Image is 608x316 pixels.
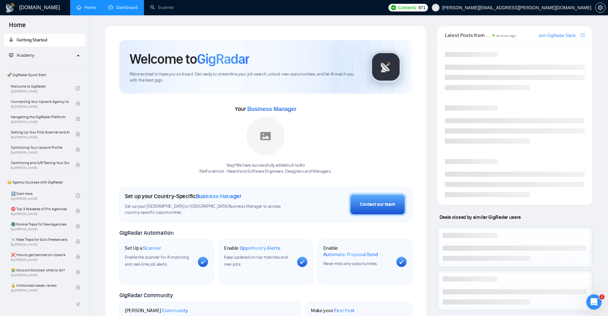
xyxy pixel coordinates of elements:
div: Yaay! We have successfully added null null to [199,162,332,175]
h1: Set up your Country-Specific [125,193,242,200]
span: By [PERSON_NAME] [11,151,69,154]
span: user [433,5,438,10]
a: setting [595,5,605,10]
span: Deals closed by similar GigRadar users [437,212,523,223]
span: lock [76,101,80,106]
span: lock [76,224,80,228]
span: By [PERSON_NAME] [11,273,69,277]
span: By [PERSON_NAME] [11,120,69,124]
span: lock [76,239,80,244]
img: upwork-logo.png [391,5,396,10]
span: Your [235,105,296,112]
span: Community [162,307,188,314]
a: homeHome [77,5,96,10]
h1: Set Up a [125,245,161,251]
span: Academy [17,53,34,58]
a: Welcome to GigRadarBy[PERSON_NAME] [11,81,76,95]
span: Automatic Proposal Send [323,251,378,258]
span: By [PERSON_NAME] [11,227,69,231]
span: 🚀 GigRadar Quick Start [4,68,85,81]
span: First Post [334,307,355,314]
span: ☠️ Fatal Traps for Solo Freelancers [11,236,69,243]
span: 🔓 Unblocked cases: review [11,282,69,289]
span: Opportunity Alerts [240,245,280,251]
span: Getting Started [17,37,47,43]
a: Join GigRadar Slack Community [538,32,580,39]
h1: Welcome to [130,50,249,68]
span: Optimizing Your Upwork Profile [11,144,69,151]
span: 👑 Agency Success with GigRadar [4,176,85,189]
span: By [PERSON_NAME] [11,212,69,216]
span: Optimizing and A/B Testing Your Scanner for Better Results [11,160,69,166]
img: gigradar-logo.png [370,51,402,83]
span: check-circle [76,193,80,198]
span: By [PERSON_NAME] [11,258,69,262]
li: Getting Started [4,34,85,47]
span: GigRadar Community [119,292,173,299]
h1: Make your [311,307,355,314]
h1: [PERSON_NAME] [125,307,188,314]
span: By [PERSON_NAME] [11,135,69,139]
span: GigRadar Automation [119,229,173,236]
span: By [PERSON_NAME] [11,243,69,247]
button: Contact our team [349,193,407,216]
span: double-left [76,301,82,307]
a: searchScanner [150,5,174,10]
img: placeholder.png [246,117,285,155]
span: Connecting Your Upwork Agency to GigRadar [11,98,69,105]
p: NetForemost - Nearshore Software Engineers, Designers and Managers . [199,169,332,175]
a: dashboardDashboard [109,5,138,10]
span: We're excited to have you on board. Get ready to streamline your job search, unlock new opportuni... [130,71,360,83]
span: Business Manager [247,106,296,112]
a: export [581,32,585,38]
span: Connects: [398,4,417,11]
span: Setting Up Your First Scanner and Auto-Bidder [11,129,69,135]
span: Navigating the GigRadar Platform [11,114,69,120]
span: 🌚 Rookie Traps for New Agencies [11,221,69,227]
button: setting [595,3,605,13]
span: export [581,32,585,38]
span: Scanner [143,245,161,251]
span: an hour ago [496,33,516,38]
span: Latest Posts from the GigRadar Community [445,31,491,39]
span: 971 [418,4,425,11]
span: lock [76,132,80,136]
span: Academy [9,53,34,58]
span: By [PERSON_NAME] [11,289,69,292]
span: lock [76,209,80,213]
span: By [PERSON_NAME] [11,105,69,109]
iframe: Intercom live chat [586,294,602,310]
span: lock [76,270,80,274]
span: check-circle [76,86,80,90]
span: lock [76,285,80,290]
span: Business Manager [196,193,242,200]
div: Contact our team [360,201,395,208]
span: 1 [599,294,604,299]
span: rocket [9,38,13,42]
span: Never miss any opportunities. [323,261,378,266]
span: ❌ How to get banned on Upwork [11,252,69,258]
span: Set up your [GEOGRAPHIC_DATA] or [GEOGRAPHIC_DATA] Business Manager to access country-specific op... [125,204,294,216]
span: 😭 Account blocked: what to do? [11,267,69,273]
span: lock [76,162,80,167]
h1: Enable [224,245,280,251]
span: lock [76,117,80,121]
span: lock [76,255,80,259]
span: Enable the scanner for AI matching and real-time job alerts. [125,255,189,267]
a: 1️⃣ Start HereBy[PERSON_NAME] [11,189,76,203]
span: Home [4,20,31,34]
img: logo [5,3,15,13]
span: GigRadar [197,50,249,68]
span: Keep updated on top matches and new jobs. [224,255,288,267]
span: fund-projection-screen [9,53,13,57]
h1: Enable [323,245,391,257]
span: ⛔ Top 3 Mistakes of Pro Agencies [11,206,69,212]
span: By [PERSON_NAME] [11,166,69,170]
span: lock [76,147,80,152]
